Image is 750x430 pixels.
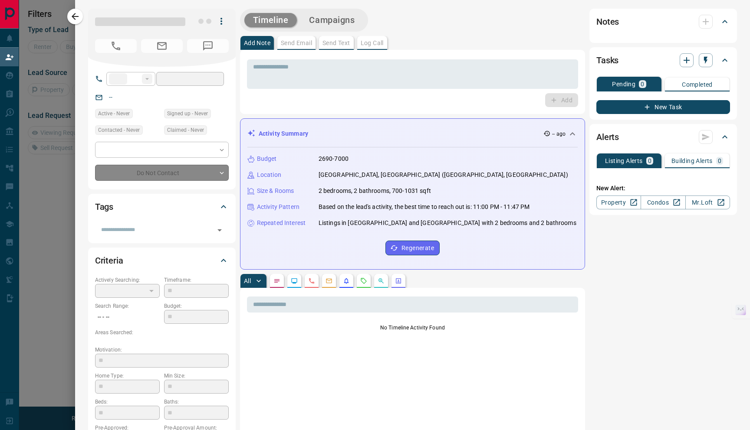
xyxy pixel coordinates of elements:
h2: Criteria [95,254,123,267]
p: All [244,278,251,284]
span: No Number [187,39,229,53]
p: Activity Summary [259,129,308,138]
p: 2690-7000 [319,154,349,163]
svg: Listing Alerts [343,277,350,284]
p: Building Alerts [671,158,713,164]
div: Notes [596,11,730,32]
p: Actively Searching: [95,276,160,284]
p: 0 [718,158,721,164]
span: Contacted - Never [98,126,140,134]
span: Claimed - Never [167,126,204,134]
p: No Timeline Activity Found [247,324,578,332]
div: Do Not Contact [95,165,229,181]
p: Areas Searched: [95,329,229,336]
button: Timeline [244,13,297,27]
a: Property [596,195,641,209]
p: Pending [612,81,635,87]
p: Motivation: [95,346,229,354]
a: Mr.Loft [685,195,730,209]
button: Regenerate [385,241,440,255]
div: Alerts [596,127,730,147]
svg: Opportunities [378,277,385,284]
p: Add Note [244,40,270,46]
p: Beds: [95,398,160,406]
p: Location [257,170,281,179]
p: Listing Alerts [605,158,643,164]
p: Listings in [GEOGRAPHIC_DATA] and [GEOGRAPHIC_DATA] with 2 bedrooms and 2 bathrooms [319,218,576,228]
div: Criteria [95,250,229,271]
p: 0 [641,81,644,87]
div: Tasks [596,50,730,71]
a: Condos [641,195,685,209]
p: Timeframe: [164,276,229,284]
p: Min Size: [164,372,229,380]
svg: Agent Actions [395,277,402,284]
button: Open [214,224,226,236]
svg: Emails [326,277,332,284]
span: Active - Never [98,109,130,118]
p: Repeated Interest [257,218,306,228]
button: New Task [596,100,730,114]
button: Campaigns [300,13,363,27]
p: -- - -- [95,310,160,324]
p: 2 bedrooms, 2 bathrooms, 700-1031 sqft [319,186,431,195]
div: Activity Summary-- ago [247,126,578,142]
p: Size & Rooms [257,186,294,195]
svg: Lead Browsing Activity [291,277,298,284]
h2: Tags [95,200,113,214]
p: Based on the lead's activity, the best time to reach out is: 11:00 PM - 11:47 PM [319,202,530,212]
p: Budget [257,154,277,163]
p: Completed [682,81,713,88]
span: Signed up - Never [167,109,208,118]
p: -- ago [552,130,566,138]
p: Activity Pattern [257,202,299,212]
a: -- [109,94,112,101]
svg: Calls [308,277,315,284]
span: No Email [141,39,183,53]
h2: Tasks [596,53,618,67]
span: No Number [95,39,137,53]
p: Home Type: [95,372,160,380]
p: [GEOGRAPHIC_DATA], [GEOGRAPHIC_DATA] ([GEOGRAPHIC_DATA], [GEOGRAPHIC_DATA]) [319,170,568,179]
p: Budget: [164,302,229,310]
svg: Requests [360,277,367,284]
p: 0 [648,158,651,164]
p: New Alert: [596,184,730,193]
h2: Alerts [596,130,619,144]
h2: Notes [596,15,619,29]
div: Tags [95,196,229,217]
p: Search Range: [95,302,160,310]
svg: Notes [273,277,280,284]
p: Baths: [164,398,229,406]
